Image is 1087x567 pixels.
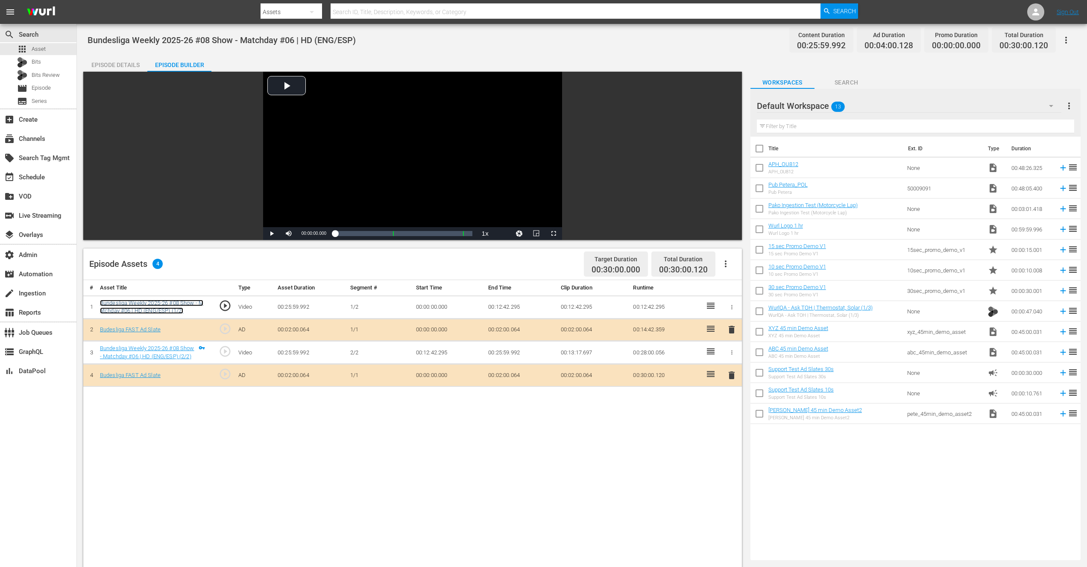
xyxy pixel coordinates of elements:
td: 00:25:59.992 [274,341,347,364]
span: Episode [32,84,51,92]
td: 00:59:59.996 [1008,219,1055,240]
div: Support Test Ad Slates 30s [768,374,834,380]
div: Promo Duration [932,29,981,41]
span: Video [988,163,998,173]
td: Video [235,295,274,319]
button: Fullscreen [545,227,562,240]
td: 00:48:26.325 [1008,158,1055,178]
a: Bundesliga Weekly 2025-26 #08 Show - Matchday #06 | HD (ENG/ESP) (1/2) [100,300,203,314]
th: Runtime [630,280,702,296]
svg: Add to Episode [1058,368,1068,377]
td: 00:45:00.031 [1008,403,1055,424]
div: 10 sec Promo Demo V1 [768,272,826,277]
span: Search [833,3,856,19]
span: reorder [1068,265,1078,275]
img: ans4CAIJ8jUAAAAAAAAAAAAAAAAAAAAAAAAgQb4GAAAAAAAAAAAAAAAAAAAAAAAAJMjXAAAAAAAAAAAAAAAAAAAAAAAAgAT5G... [21,2,62,22]
span: 00:30:00.000 [592,265,640,275]
div: Target Duration [592,253,640,265]
span: Job Queues [4,327,15,338]
div: Pako Ingestion Test (Motorcycle Lap) [768,210,858,216]
a: XYZ 45 min Demo Asset [768,325,828,331]
a: Support Test Ad Slates 10s [768,386,834,393]
span: reorder [1068,367,1078,377]
span: play_circle_outline [219,322,231,335]
th: Type [235,280,274,296]
span: 4 [152,259,163,269]
span: Channels [4,134,15,144]
span: Overlays [4,230,15,240]
a: 30 sec Promo Demo V1 [768,284,826,290]
td: 00:12:42.295 [413,341,485,364]
a: WurlQA - Ask TOH | Thermostat, Solar (1/3) [768,304,873,311]
td: 00:00:00.000 [413,364,485,387]
span: play_circle_outline [219,299,231,312]
span: Schedule [4,172,15,182]
td: None [904,219,984,240]
td: None [904,199,984,219]
a: Bundesliga Weekly 2025-26 #08 Show - Matchday #06 | HD (ENG/ESP) (2/2) [100,345,194,359]
th: # [83,280,97,296]
span: reorder [1068,244,1078,254]
span: 00:04:00.128 [864,41,913,51]
span: Promo [988,245,998,255]
div: Bits Review [17,70,27,80]
span: Ingestion [4,288,15,298]
svg: Add to Episode [1058,163,1068,172]
span: DataPool [4,366,15,376]
svg: Add to Episode [1058,204,1068,213]
th: End Time [485,280,557,296]
svg: Add to Episode [1058,286,1068,295]
div: ABC 45 min Demo Asset [768,354,828,359]
span: Video [988,224,998,234]
div: Episode Details [83,55,147,75]
td: Video [235,341,274,364]
span: Promo [988,286,998,296]
td: 00:03:01.418 [1008,199,1055,219]
td: 00:02:00.064 [485,364,557,387]
td: 1/1 [347,319,413,341]
td: 00:48:05.400 [1008,178,1055,199]
span: reorder [1068,388,1078,398]
span: Video [988,183,998,193]
a: APH_OU812 [768,161,798,167]
span: Bits [32,58,41,66]
span: reorder [1068,162,1078,172]
button: delete [727,324,737,336]
th: Asset Title [97,280,208,296]
svg: Add to Episode [1058,184,1068,193]
td: 2 [83,319,97,341]
div: XYZ 45 min Demo Asset [768,333,828,339]
div: Default Workspace [757,94,1062,118]
td: 00:00:10.008 [1008,260,1055,281]
button: Mute [280,227,297,240]
button: Search [820,3,858,19]
td: 50009091 [904,178,984,199]
td: 00:25:59.992 [274,295,347,319]
button: Jump To Time [511,227,528,240]
span: Video [988,347,998,357]
svg: Add to Episode [1058,225,1068,234]
div: Episode Assets [89,259,163,269]
td: 00:28:00.056 [630,341,702,364]
span: 00:00:00.000 [302,231,326,236]
th: Clip Duration [557,280,630,296]
span: play_circle_outline [219,345,231,358]
span: reorder [1068,183,1078,193]
span: GraphQL [4,347,15,357]
td: AD [235,319,274,341]
td: 4 [83,364,97,387]
button: Episode Builder [147,55,211,72]
div: Episode Builder [147,55,211,75]
button: Play [263,227,280,240]
div: Bits [17,57,27,67]
td: pete_45min_demo_asset2 [904,403,984,424]
span: Video [988,409,998,419]
a: Pako Ingestion Test (Motorcycle Lap) [768,202,858,208]
div: Video Player [263,72,562,240]
td: 3 [83,341,97,364]
a: [PERSON_NAME] 45 min Demo Asset2 [768,407,862,413]
svg: Add to Episode [1058,245,1068,254]
a: 15 sec Promo Demo V1 [768,243,826,249]
span: Episode [17,83,27,94]
a: ABC 45 min Demo Asset [768,345,828,352]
